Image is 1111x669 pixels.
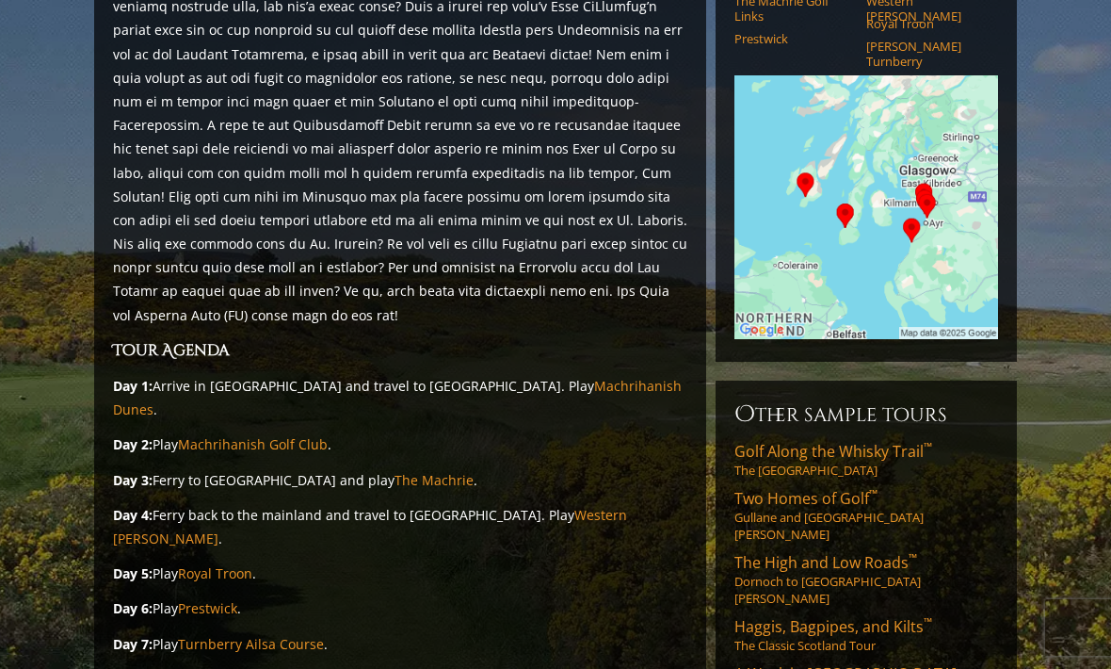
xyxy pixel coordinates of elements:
a: Prestwick [734,31,854,46]
a: Prestwick [178,599,237,617]
sup: ™ [924,614,932,630]
a: Two Homes of Golf™Gullane and [GEOGRAPHIC_DATA][PERSON_NAME] [734,488,998,543]
h6: Other Sample Tours [734,400,998,430]
p: Play . [113,596,687,620]
p: Arrive in [GEOGRAPHIC_DATA] and travel to [GEOGRAPHIC_DATA]. Play . [113,374,687,421]
sup: ™ [869,486,878,502]
strong: Day 4: [113,506,153,524]
p: Ferry back to the mainland and travel to [GEOGRAPHIC_DATA]. Play . [113,503,687,550]
h3: Tour Agenda [113,338,687,363]
span: The High and Low Roads [734,552,917,573]
p: Play . [113,562,687,585]
a: Machrihanish Golf Club [178,435,328,453]
strong: Day 7: [113,635,153,653]
strong: Day 5: [113,564,153,582]
a: The Machrie [394,471,474,489]
strong: Day 3: [113,471,153,489]
a: Turnberry Ailsa Course [178,635,324,653]
a: Haggis, Bagpipes, and Kilts™The Classic Scotland Tour [734,616,998,654]
p: Play . [113,432,687,456]
a: The High and Low Roads™Dornoch to [GEOGRAPHIC_DATA][PERSON_NAME] [734,552,998,607]
sup: ™ [924,439,932,455]
span: Haggis, Bagpipes, and Kilts [734,616,932,637]
a: Western [PERSON_NAME] [113,506,627,547]
a: [PERSON_NAME] Turnberry [866,39,986,70]
span: Two Homes of Golf [734,488,878,509]
strong: Day 2: [113,435,153,453]
img: Google Map of Tour Courses [734,75,998,339]
span: Golf Along the Whisky Trail [734,441,932,462]
a: Royal Troon [866,16,986,31]
p: Ferry to [GEOGRAPHIC_DATA] and play . [113,468,687,492]
a: Golf Along the Whisky Trail™The [GEOGRAPHIC_DATA] [734,441,998,479]
p: Play . [113,632,687,656]
strong: Day 6: [113,599,153,617]
strong: Day 1: [113,377,153,395]
a: Royal Troon [178,564,252,582]
sup: ™ [909,550,917,566]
